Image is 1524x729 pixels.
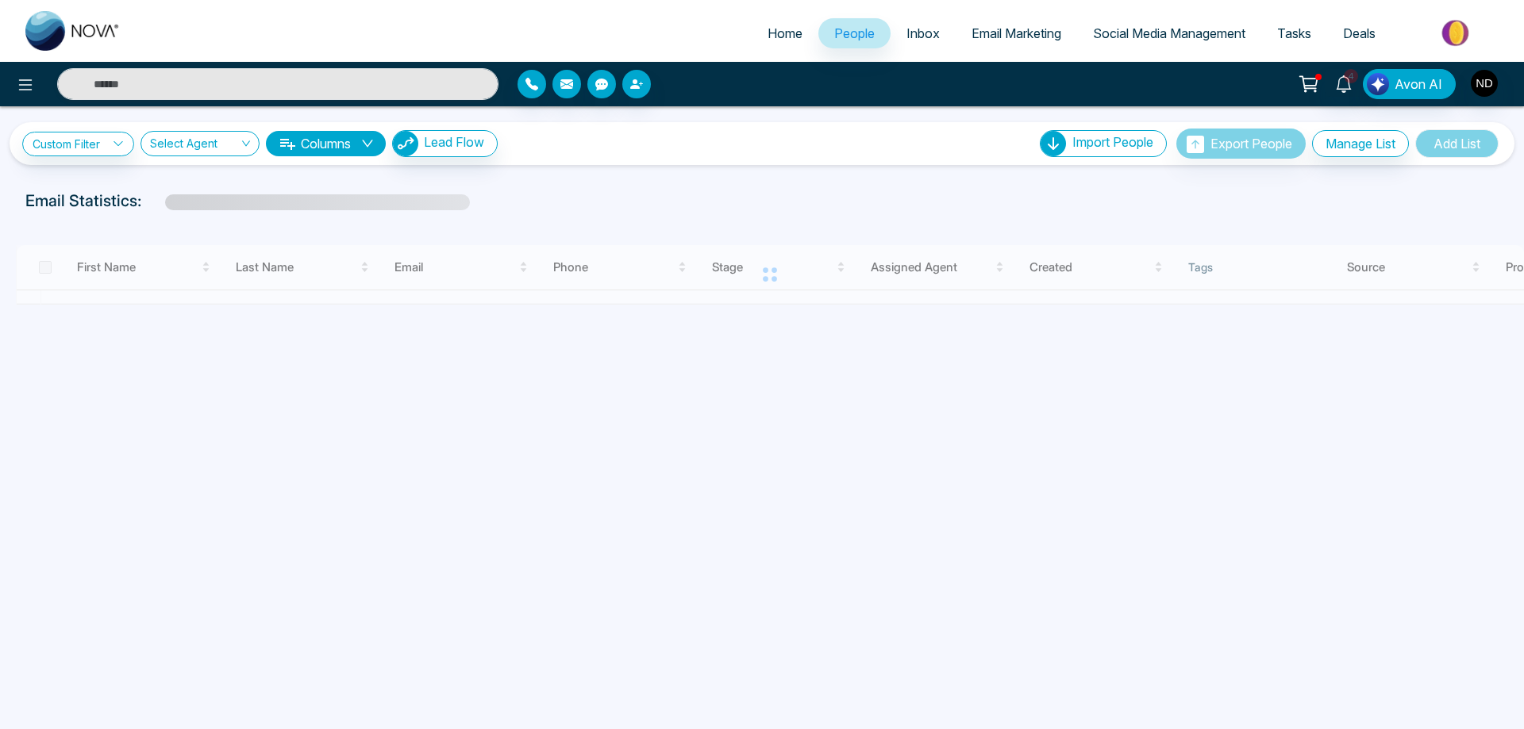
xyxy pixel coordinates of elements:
img: User Avatar [1471,70,1498,97]
span: People [834,25,875,41]
a: Email Marketing [956,18,1077,48]
span: 4 [1344,69,1358,83]
img: Market-place.gif [1399,15,1514,51]
a: 4 [1325,69,1363,97]
a: People [818,18,891,48]
button: Avon AI [1363,69,1456,99]
a: Social Media Management [1077,18,1261,48]
button: Manage List [1312,130,1409,157]
img: Nova CRM Logo [25,11,121,51]
span: Social Media Management [1093,25,1245,41]
a: Tasks [1261,18,1327,48]
span: Lead Flow [424,134,484,150]
span: Import People [1072,134,1153,150]
button: Export People [1176,129,1306,159]
img: Lead Flow [393,131,418,156]
a: Custom Filter [22,132,134,156]
span: Tasks [1277,25,1311,41]
a: Deals [1327,18,1391,48]
a: Inbox [891,18,956,48]
button: Lead Flow [392,130,498,157]
span: down [361,137,374,150]
span: Inbox [906,25,940,41]
img: Lead Flow [1367,73,1389,95]
button: Columnsdown [266,131,386,156]
span: Export People [1210,136,1292,152]
span: Email Marketing [972,25,1061,41]
span: Deals [1343,25,1376,41]
a: Home [752,18,818,48]
a: Lead FlowLead Flow [386,130,498,157]
span: Avon AI [1395,75,1442,94]
span: Home [768,25,802,41]
p: Email Statistics: [25,189,141,213]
